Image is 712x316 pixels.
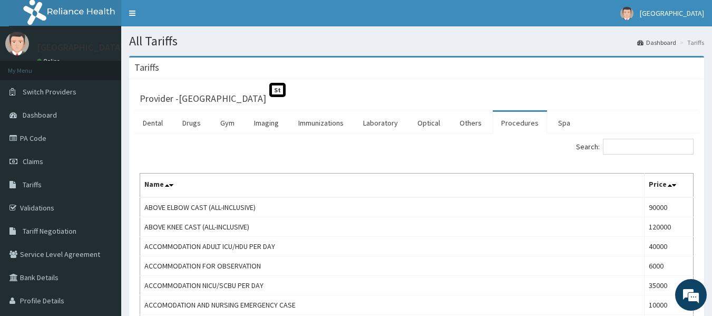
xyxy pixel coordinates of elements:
li: Tariffs [677,38,704,47]
a: Spa [550,112,579,134]
td: ACCOMMODATION FOR OBSERVATION [140,256,645,276]
div: Chat with us now [55,59,177,73]
span: Switch Providers [23,87,76,97]
input: Search: [603,139,694,155]
td: 35000 [645,276,694,295]
span: Tariff Negotiation [23,226,76,236]
div: Minimize live chat window [173,5,198,31]
img: d_794563401_company_1708531726252_794563401 [19,53,43,79]
span: St [269,83,286,97]
a: Immunizations [290,112,352,134]
img: User Image [5,32,29,55]
a: Optical [409,112,448,134]
td: 120000 [645,217,694,237]
a: Gym [212,112,243,134]
span: [GEOGRAPHIC_DATA] [640,8,704,18]
td: ACCOMMODATION NICU/SCBU PER DAY [140,276,645,295]
p: [GEOGRAPHIC_DATA] [37,43,124,52]
td: ACCOMMODATION ADULT ICU/HDU PER DAY [140,237,645,256]
a: Procedures [493,112,547,134]
td: ABOVE KNEE CAST (ALL-INCLUSIVE) [140,217,645,237]
a: Laboratory [355,112,406,134]
h3: Tariffs [134,63,159,72]
a: Online [37,58,62,65]
td: 40000 [645,237,694,256]
span: Dashboard [23,110,57,120]
td: 90000 [645,197,694,217]
td: ABOVE ELBOW CAST (ALL-INCLUSIVE) [140,197,645,217]
h3: Provider - [GEOGRAPHIC_DATA] [140,94,266,103]
span: We're online! [61,92,145,199]
img: User Image [620,7,633,20]
th: Price [645,174,694,198]
label: Search: [576,139,694,155]
a: Dental [134,112,171,134]
a: Drugs [174,112,209,134]
a: Dashboard [637,38,676,47]
td: 6000 [645,256,694,276]
textarea: Type your message and hit 'Enter' [5,207,201,244]
a: Imaging [246,112,287,134]
span: Claims [23,157,43,166]
a: Others [451,112,490,134]
span: Tariffs [23,180,42,189]
td: 10000 [645,295,694,315]
h1: All Tariffs [129,34,704,48]
td: ACCOMODATION AND NURSING EMERGENCY CASE [140,295,645,315]
th: Name [140,174,645,198]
